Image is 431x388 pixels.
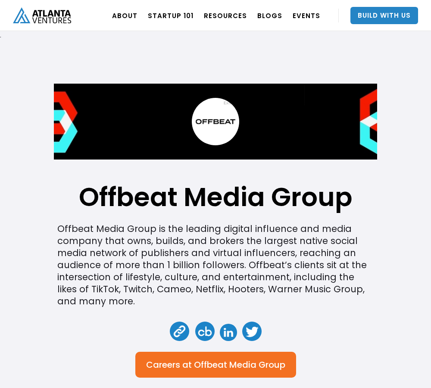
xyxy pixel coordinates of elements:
a: Careers atOffbeat Media Group [135,352,296,378]
div: Offbeat Media Group is the leading digital influence and media company that owns, builds, and bro... [57,223,374,307]
a: BLOGS [257,3,282,28]
a: Startup 101 [148,3,194,28]
a: ABOUT [112,3,137,28]
div: Careers at [146,360,192,369]
div: Offbeat Media Group [194,360,285,369]
h1: Offbeat Media Group [79,186,353,208]
a: EVENTS [293,3,320,28]
a: Build With Us [350,7,418,24]
a: RESOURCES [204,3,247,28]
